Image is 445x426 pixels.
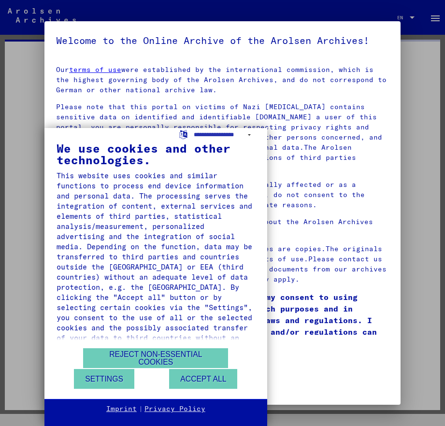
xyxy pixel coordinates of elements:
[57,170,255,353] div: This website uses cookies and similar functions to process end device information and personal da...
[83,348,228,368] button: Reject non-essential cookies
[169,369,237,389] button: Accept all
[74,369,134,389] button: Settings
[57,142,255,166] div: We use cookies and other technologies.
[106,404,137,414] a: Imprint
[144,404,205,414] a: Privacy Policy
